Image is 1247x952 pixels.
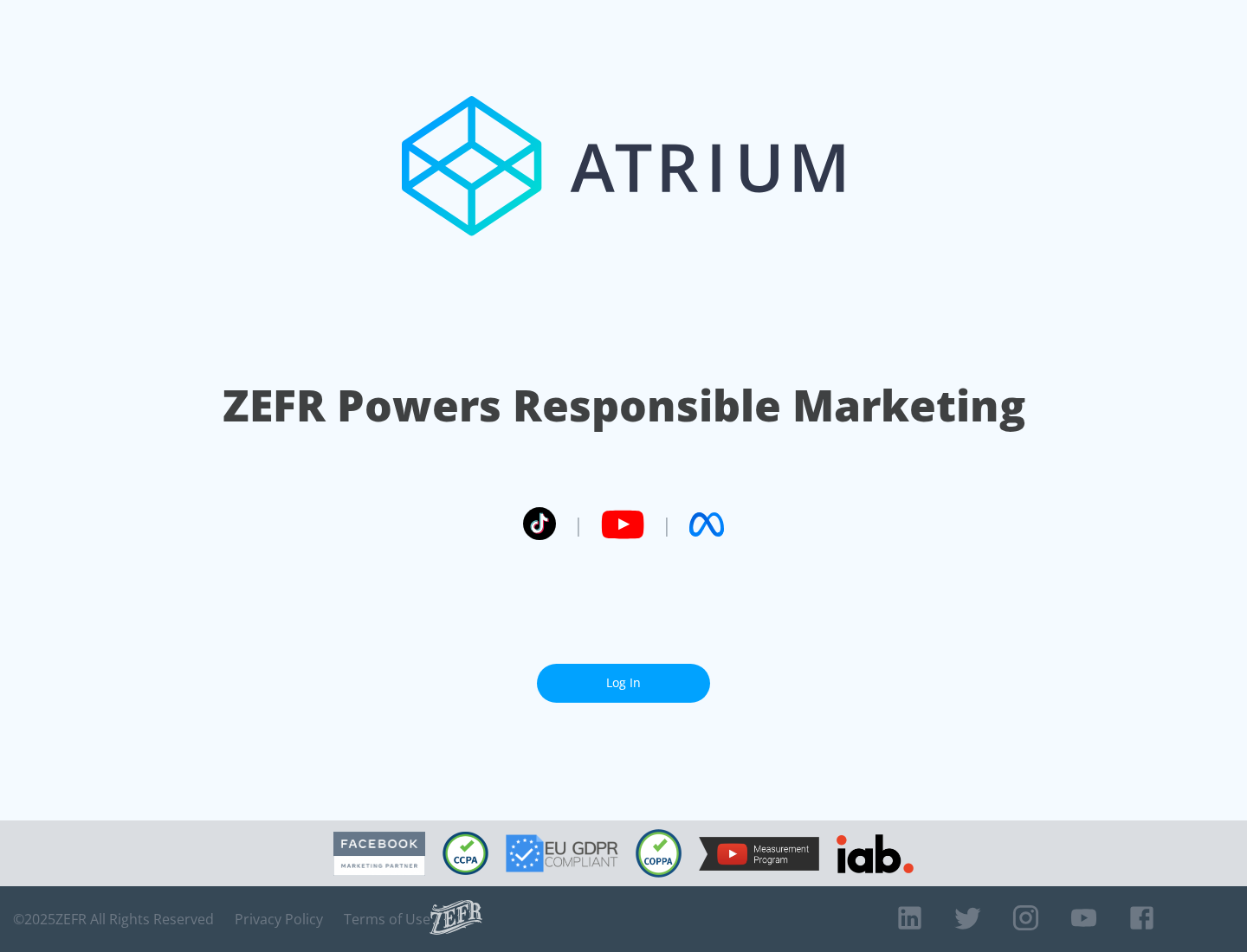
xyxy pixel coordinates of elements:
a: Terms of Use [344,910,430,928]
a: Privacy Policy [235,910,323,928]
a: Log In [537,664,710,703]
img: IAB [837,834,914,873]
img: COPPA Compliant [636,829,682,878]
img: CCPA Compliant [443,832,488,875]
h1: ZEFR Powers Responsible Marketing [223,376,1025,435]
span: © 2025 ZEFR All Rights Reserved [13,910,214,928]
span: | [662,511,672,537]
img: Facebook Marketing Partner [333,832,425,876]
img: YouTube Measurement Program [699,837,819,871]
img: GDPR Compliant [506,834,618,872]
span: | [573,511,584,537]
